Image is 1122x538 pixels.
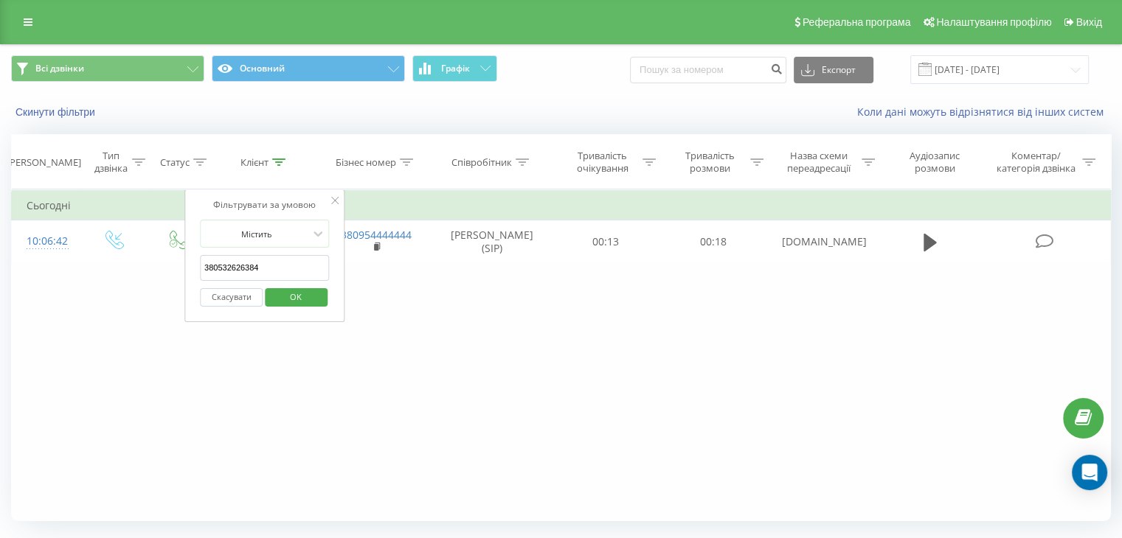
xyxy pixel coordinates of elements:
div: Аудіозапис розмови [892,150,978,175]
div: Фільтрувати за умовою [200,198,330,212]
div: Бізнес номер [336,156,396,169]
div: 10:06:42 [27,227,66,256]
div: Статус [160,156,190,169]
div: Тип дзвінка [93,150,128,175]
td: 00:18 [659,220,766,263]
td: [DOMAIN_NAME] [766,220,878,263]
button: Скинути фільтри [11,105,103,119]
div: Назва схеми переадресації [780,150,858,175]
button: Основний [212,55,405,82]
div: Тривалість очікування [566,150,640,175]
div: Тривалість розмови [673,150,747,175]
span: Графік [441,63,470,74]
div: Клієнт [240,156,269,169]
td: 00:13 [553,220,659,263]
td: [PERSON_NAME] (SIP) [432,220,553,263]
div: Коментар/категорія дзвінка [992,150,1078,175]
span: Всі дзвінки [35,63,84,74]
span: OK [275,285,316,308]
span: Реферальна програма [803,16,911,28]
div: Співробітник [451,156,512,169]
a: Коли дані можуть відрізнятися вiд інших систем [857,105,1111,119]
span: Налаштування профілю [936,16,1051,28]
span: Вихід [1076,16,1102,28]
td: Сьогодні [12,191,1111,220]
button: OK [265,288,328,307]
div: [PERSON_NAME] [7,156,81,169]
button: Експорт [794,57,873,83]
button: Всі дзвінки [11,55,204,82]
button: Скасувати [200,288,263,307]
input: Пошук за номером [630,57,786,83]
div: Open Intercom Messenger [1072,455,1107,490]
input: Введіть значення [200,255,330,281]
a: 380954444444 [341,228,412,242]
button: Графік [412,55,497,82]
